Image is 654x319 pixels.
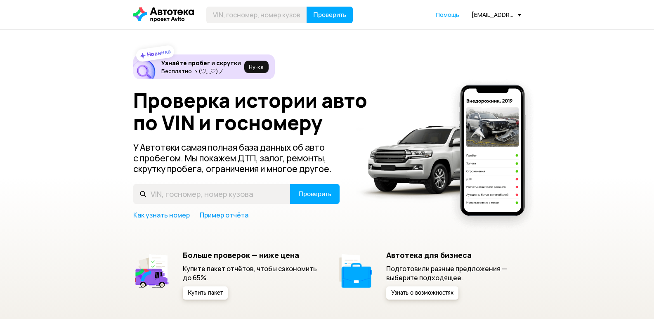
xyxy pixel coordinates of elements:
p: Купите пакет отчётов, чтобы сэкономить до 65%. [183,264,318,282]
button: Купить пакет [183,286,228,300]
span: Ну‑ка [249,64,264,70]
a: Пример отчёта [200,210,248,220]
h5: Больше проверок — ниже цена [183,250,318,260]
p: У Автотеки самая полная база данных об авто с пробегом. Мы покажем ДТП, залог, ремонты, скрутку п... [133,142,340,174]
h5: Автотека для бизнеса [386,250,521,260]
p: Подготовили разные предложения — выберите подходящее. [386,264,521,282]
button: Проверить [290,184,340,204]
span: Проверить [313,12,346,18]
button: Узнать о возможностях [386,286,458,300]
input: VIN, госномер, номер кузова [206,7,307,23]
span: Узнать о возможностях [391,290,453,296]
button: Проверить [307,7,353,23]
span: Купить пакет [188,290,223,296]
a: Как узнать номер [133,210,190,220]
h1: Проверка истории авто по VIN и госномеру [133,89,380,134]
p: Бесплатно ヽ(♡‿♡)ノ [161,68,241,74]
span: Проверить [298,191,331,197]
div: [EMAIL_ADDRESS][DOMAIN_NAME] [472,11,521,19]
h6: Узнайте пробег и скрутки [161,59,241,67]
a: Помощь [436,11,459,19]
input: VIN, госномер, номер кузова [133,184,290,204]
strong: Новинка [146,47,171,58]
